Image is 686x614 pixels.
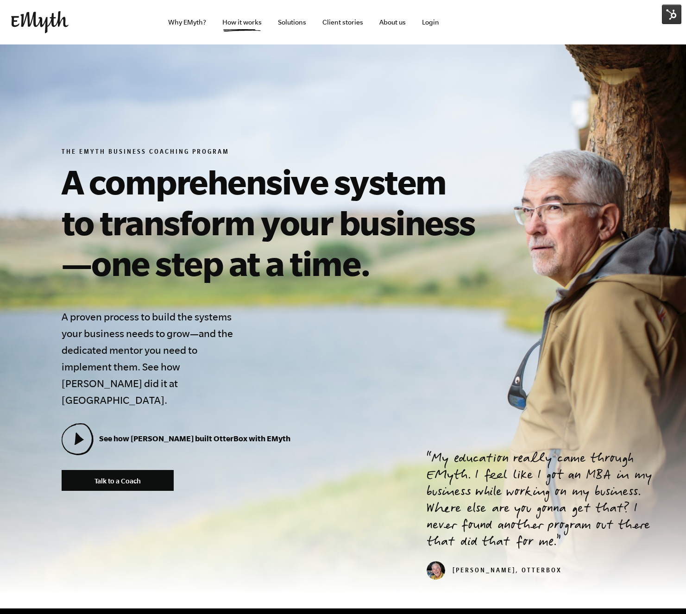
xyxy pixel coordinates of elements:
a: See how [PERSON_NAME] built OtterBox with EMyth [62,434,290,443]
h6: The EMyth Business Coaching Program [62,148,484,157]
a: Talk to a Coach [62,470,174,491]
iframe: Chat Widget [479,547,686,614]
img: Curt Richardson, OtterBox [427,561,445,580]
p: My education really came through EMyth. I feel like I got an MBA in my business while working on ... [427,451,664,551]
img: EMyth [11,11,69,33]
iframe: Embedded CTA [578,12,675,33]
span: Talk to a Coach [94,477,141,485]
iframe: Embedded CTA [476,12,573,33]
h1: A comprehensive system to transform your business—one step at a time. [62,161,484,283]
cite: [PERSON_NAME], OtterBox [427,568,562,575]
img: HubSpot Tools Menu Toggle [662,5,681,24]
h4: A proven process to build the systems your business needs to grow—and the dedicated mentor you ne... [62,308,239,408]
